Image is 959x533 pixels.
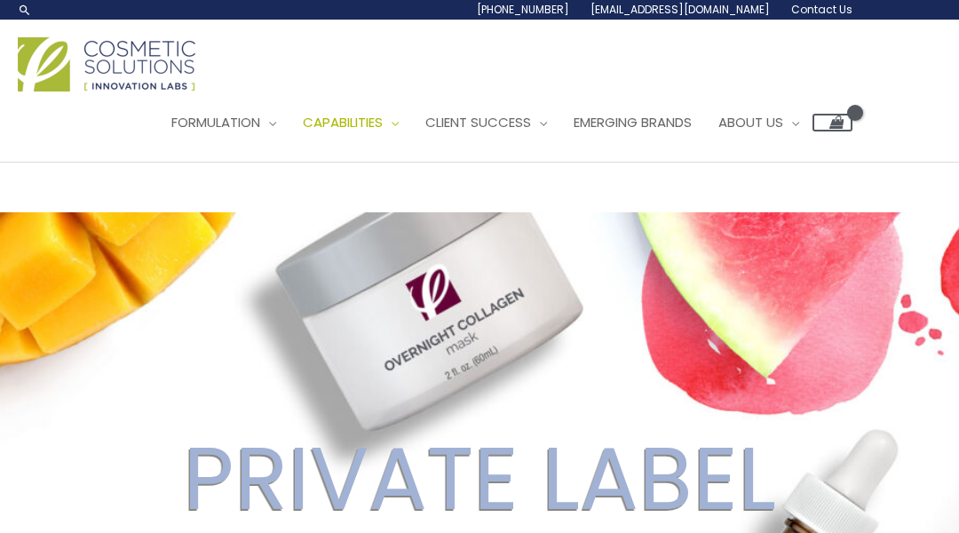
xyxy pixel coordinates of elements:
[791,2,852,17] span: Contact Us
[718,113,783,131] span: About Us
[412,96,560,149] a: Client Success
[158,96,289,149] a: Formulation
[17,426,942,531] h2: PRIVATE LABEL
[18,37,195,91] img: Cosmetic Solutions Logo
[574,113,692,131] span: Emerging Brands
[171,113,260,131] span: Formulation
[18,3,32,17] a: Search icon link
[812,114,852,131] a: View Shopping Cart, empty
[425,113,531,131] span: Client Success
[560,96,705,149] a: Emerging Brands
[705,96,812,149] a: About Us
[303,113,383,131] span: Capabilities
[289,96,412,149] a: Capabilities
[477,2,569,17] span: [PHONE_NUMBER]
[590,2,770,17] span: [EMAIL_ADDRESS][DOMAIN_NAME]
[145,96,852,149] nav: Site Navigation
